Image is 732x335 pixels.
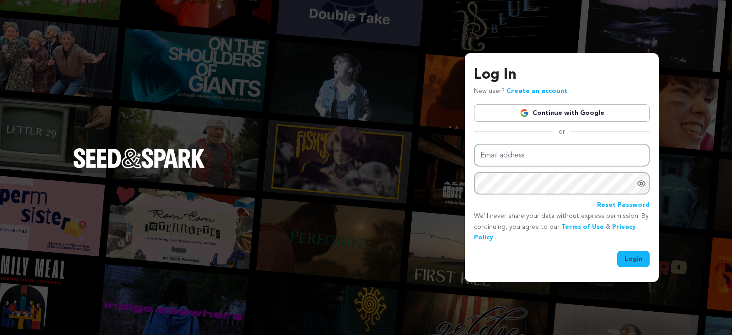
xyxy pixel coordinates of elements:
a: Create an account [506,88,567,94]
span: or [553,127,571,136]
img: Seed&Spark Logo [73,148,205,168]
h3: Log In [474,64,650,86]
img: Google logo [520,108,529,118]
p: New user? [474,86,567,97]
input: Email address [474,144,650,167]
p: We’ll never share your data without express permission. By continuing, you agree to our & . [474,211,650,243]
a: Reset Password [597,200,650,211]
a: Seed&Spark Homepage [73,148,205,187]
a: Show password as plain text. Warning: this will display your password on the screen. [637,179,646,188]
a: Terms of Use [561,224,604,230]
button: Login [617,251,650,267]
a: Continue with Google [474,104,650,122]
